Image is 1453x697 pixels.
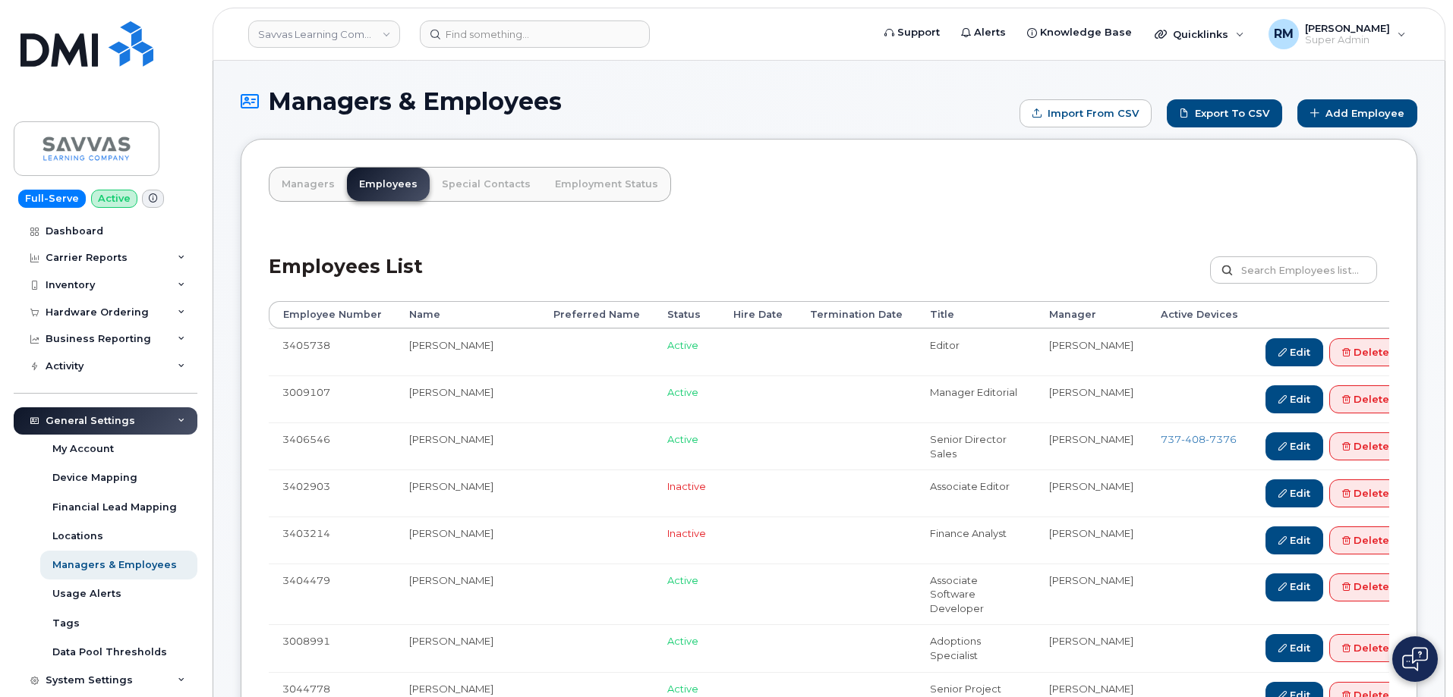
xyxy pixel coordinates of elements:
[396,422,540,469] td: [PERSON_NAME]
[667,527,706,539] span: Inactive
[916,301,1035,328] th: Title
[667,683,698,695] span: Active
[916,375,1035,422] td: Manager Editorial
[269,375,396,422] td: 3009107
[269,256,423,301] h2: Employees List
[269,422,396,469] td: 3406546
[1265,526,1323,554] a: Edit
[540,301,654,328] th: Preferred Name
[269,469,396,516] td: 3402903
[667,480,706,492] span: Inactive
[1049,634,1133,648] li: [PERSON_NAME]
[430,168,543,201] a: Special Contacts
[916,422,1035,469] td: Senior Director Sales
[1161,433,1237,445] span: 737
[667,433,698,445] span: Active
[667,574,698,586] span: Active
[796,301,916,328] th: Termination Date
[1049,682,1133,696] li: [PERSON_NAME]
[396,469,540,516] td: [PERSON_NAME]
[1035,301,1147,328] th: Manager
[916,624,1035,671] td: Adoptions Specialist
[1265,338,1323,366] a: Edit
[396,328,540,375] td: [PERSON_NAME]
[1206,433,1237,445] span: 7376
[1329,479,1402,507] a: Delete
[347,168,430,201] a: Employees
[1265,634,1323,662] a: Edit
[1049,526,1133,541] li: [PERSON_NAME]
[720,301,796,328] th: Hire Date
[396,301,540,328] th: Name
[667,386,698,398] span: Active
[1161,433,1237,445] a: 7374087376
[1049,573,1133,588] li: [PERSON_NAME]
[269,516,396,564] td: 3403214
[1049,479,1133,494] li: [PERSON_NAME]
[1181,433,1206,445] span: 408
[1329,385,1402,413] a: Delete
[1049,385,1133,400] li: [PERSON_NAME]
[1265,385,1323,413] a: Edit
[1265,479,1323,507] a: Edit
[1167,99,1282,127] a: Export to CSV
[1297,99,1417,127] a: Add Employee
[916,469,1035,516] td: Associate Editor
[1329,338,1402,366] a: Delete
[269,301,396,328] th: Employee Number
[1265,573,1323,601] a: Edit
[1329,634,1402,662] a: Delete
[269,624,396,671] td: 3008991
[396,375,540,422] td: [PERSON_NAME]
[1402,647,1428,671] img: Open chat
[1329,432,1402,460] a: Delete
[269,168,347,201] a: Managers
[916,564,1035,625] td: Associate Software Developer
[1020,99,1152,127] form: Import from CSV
[1049,432,1133,447] li: [PERSON_NAME]
[916,516,1035,564] td: Finance Analyst
[396,624,540,671] td: [PERSON_NAME]
[667,635,698,647] span: Active
[1265,432,1323,460] a: Edit
[1329,526,1402,554] a: Delete
[241,88,1012,115] h1: Managers & Employees
[654,301,720,328] th: Status
[1049,338,1133,353] li: [PERSON_NAME]
[1147,301,1252,328] th: Active Devices
[269,564,396,625] td: 3404479
[667,339,698,351] span: Active
[396,564,540,625] td: [PERSON_NAME]
[269,328,396,375] td: 3405738
[1329,573,1402,601] a: Delete
[396,516,540,564] td: [PERSON_NAME]
[916,328,1035,375] td: Editor
[543,168,670,201] a: Employment Status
